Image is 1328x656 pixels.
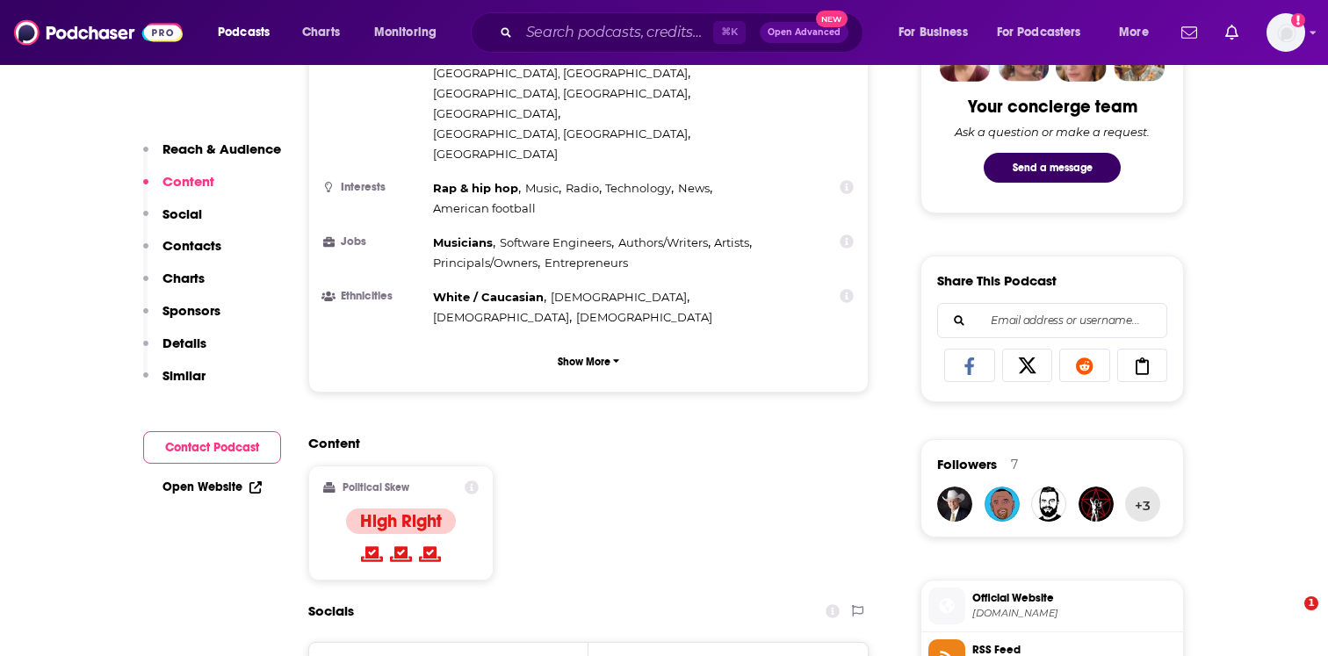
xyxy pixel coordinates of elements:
span: Artists [714,235,749,249]
span: Principals/Owners [433,256,538,270]
button: open menu [1107,18,1171,47]
a: Charts [291,18,350,47]
a: Share on X/Twitter [1002,349,1053,382]
span: Followers [937,456,997,472]
span: Technology [605,181,671,195]
button: open menu [362,18,459,47]
img: jvon7646903 [1079,487,1114,522]
h4: High Right [360,510,442,532]
span: , [433,83,690,104]
button: Content [143,173,214,205]
div: Search podcasts, credits, & more... [487,12,880,53]
span: , [433,307,572,328]
button: open menu [985,18,1107,47]
p: Social [162,205,202,222]
span: , [433,287,546,307]
span: [DEMOGRAPHIC_DATA] [433,310,569,324]
input: Email address or username... [952,304,1152,337]
span: , [433,233,495,253]
span: [GEOGRAPHIC_DATA], [GEOGRAPHIC_DATA] [433,126,688,141]
p: Show More [558,356,610,368]
a: Show notifications dropdown [1218,18,1245,47]
span: American football [433,201,536,215]
h2: Political Skew [343,481,409,494]
span: Official Website [972,590,1176,606]
img: JesseLeePeterson [985,487,1020,522]
span: Logged in as EllaRoseMurphy [1267,13,1305,52]
span: ⌘ K [713,21,746,44]
button: Social [143,205,202,238]
button: Show profile menu [1267,13,1305,52]
span: , [551,287,689,307]
span: Charts [302,20,340,45]
span: [GEOGRAPHIC_DATA] [433,106,558,120]
span: Software Engineers [500,235,611,249]
span: [GEOGRAPHIC_DATA], [GEOGRAPHIC_DATA] [433,86,688,100]
span: [DEMOGRAPHIC_DATA] [576,310,712,324]
span: , [433,253,540,273]
button: Sponsors [143,302,220,335]
span: Authors/Writers [618,235,708,249]
a: Show notifications dropdown [1174,18,1204,47]
svg: Email not verified [1291,13,1305,27]
span: , [618,233,711,253]
p: Details [162,335,206,351]
span: , [433,63,690,83]
span: News [678,181,710,195]
span: Open Advanced [768,28,841,37]
button: open menu [206,18,292,47]
img: User Profile [1267,13,1305,52]
button: Contact Podcast [143,431,281,464]
input: Search podcasts, credits, & more... [519,18,713,47]
button: Show More [323,345,854,378]
span: Entrepreneurs [545,256,628,270]
span: New [816,11,848,27]
span: 1 [1304,596,1318,610]
h3: Share This Podcast [937,272,1057,289]
h3: Jobs [323,236,426,248]
button: Details [143,335,206,367]
span: Music [525,181,559,195]
span: White / Caucasian [433,290,544,304]
span: For Business [899,20,968,45]
button: +3 [1125,487,1160,522]
h3: Ethnicities [323,291,426,302]
p: Charts [162,270,205,286]
button: Send a message [984,153,1121,183]
span: Podcasts [218,20,270,45]
a: Open Website [162,479,262,494]
button: Reach & Audience [143,141,281,173]
span: [DEMOGRAPHIC_DATA] [551,290,687,304]
a: Share on Reddit [1059,349,1110,382]
button: open menu [886,18,990,47]
div: Ask a question or make a request. [955,125,1150,139]
iframe: Intercom live chat [1268,596,1310,638]
span: [GEOGRAPHIC_DATA], [GEOGRAPHIC_DATA] [433,66,688,80]
p: Content [162,173,214,190]
button: Charts [143,270,205,302]
span: , [500,233,614,253]
div: 7 [1011,457,1018,472]
span: Musicians [433,235,493,249]
span: [GEOGRAPHIC_DATA] [433,147,558,161]
button: Similar [143,367,206,400]
span: , [678,178,712,198]
a: Official Website[DOMAIN_NAME] [928,588,1176,624]
span: More [1119,20,1149,45]
button: Open AdvancedNew [760,22,848,43]
img: BillLockwood [937,487,972,522]
div: Search followers [937,303,1167,338]
img: Podchaser - Follow, Share and Rate Podcasts [14,16,183,49]
span: , [605,178,674,198]
img: TheHakeReport [1031,487,1066,522]
span: , [714,233,752,253]
p: Sponsors [162,302,220,319]
span: , [433,124,690,144]
p: Contacts [162,237,221,254]
div: Your concierge team [968,96,1137,118]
